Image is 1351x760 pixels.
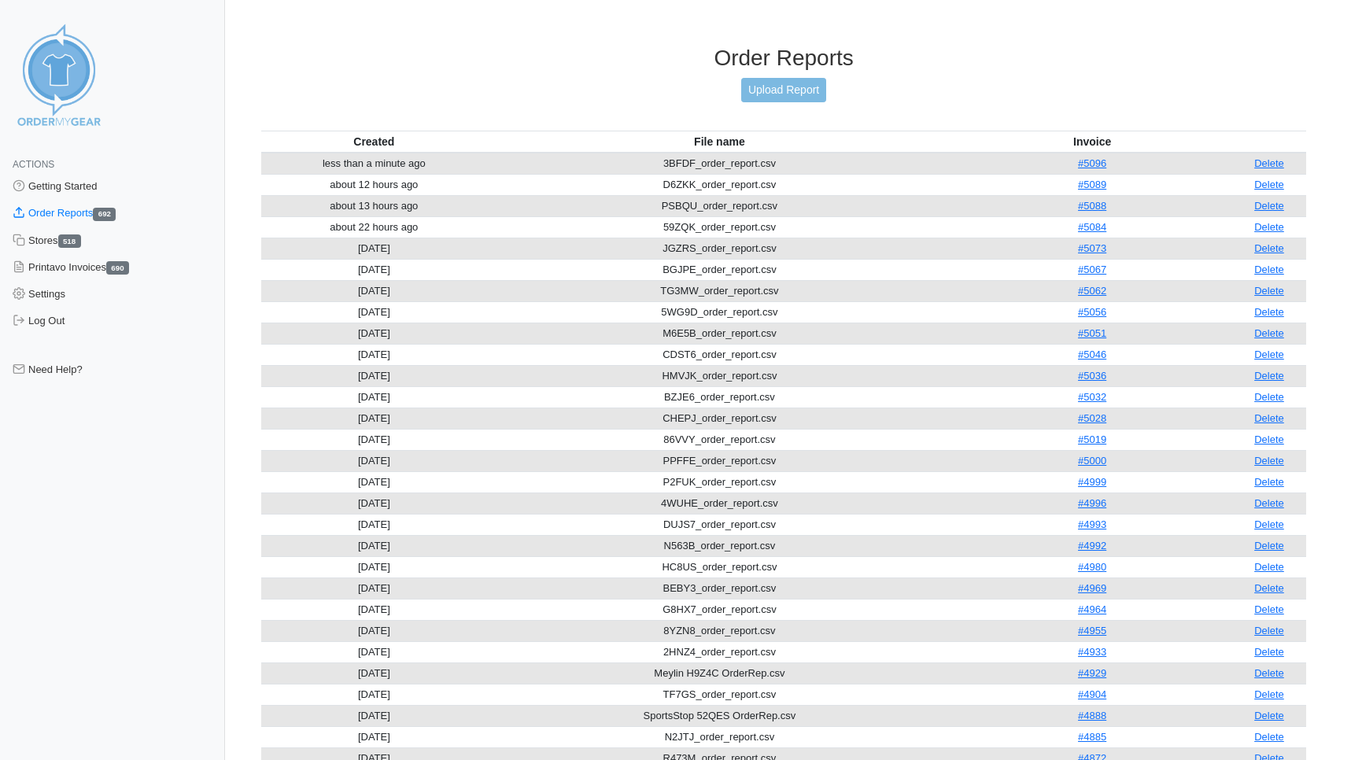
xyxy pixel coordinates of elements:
a: #4929 [1078,667,1106,679]
td: about 13 hours ago [261,195,486,216]
a: #4969 [1078,582,1106,594]
h3: Order Reports [261,45,1306,72]
td: [DATE] [261,641,486,662]
td: N563B_order_report.csv [487,535,953,556]
td: [DATE] [261,238,486,259]
td: BGJPE_order_report.csv [487,259,953,280]
a: #4904 [1078,688,1106,700]
td: [DATE] [261,429,486,450]
a: Delete [1254,327,1284,339]
a: Delete [1254,731,1284,743]
td: [DATE] [261,577,486,599]
td: BEBY3_order_report.csv [487,577,953,599]
a: Delete [1254,412,1284,424]
a: #5019 [1078,433,1106,445]
a: Upload Report [741,78,826,102]
a: #4992 [1078,540,1106,552]
td: 86VVY_order_report.csv [487,429,953,450]
td: [DATE] [261,301,486,323]
td: [DATE] [261,259,486,280]
td: HMVJK_order_report.csv [487,365,953,386]
a: Delete [1254,200,1284,212]
td: HC8US_order_report.csv [487,556,953,577]
td: about 12 hours ago [261,174,486,195]
a: Delete [1254,476,1284,488]
td: [DATE] [261,662,486,684]
td: [DATE] [261,726,486,747]
a: Delete [1254,455,1284,467]
span: 518 [58,234,81,248]
a: #5051 [1078,327,1106,339]
a: #4885 [1078,731,1106,743]
td: [DATE] [261,450,486,471]
td: CDST6_order_report.csv [487,344,953,365]
a: Delete [1254,582,1284,594]
th: Invoice [952,131,1232,153]
a: #5096 [1078,157,1106,169]
td: [DATE] [261,365,486,386]
a: #5067 [1078,264,1106,275]
a: Delete [1254,710,1284,721]
td: TF7GS_order_report.csv [487,684,953,705]
td: [DATE] [261,535,486,556]
td: [DATE] [261,620,486,641]
a: Delete [1254,242,1284,254]
a: #5073 [1078,242,1106,254]
th: Created [261,131,486,153]
a: Delete [1254,518,1284,530]
a: Delete [1254,603,1284,615]
td: 4WUHE_order_report.csv [487,493,953,514]
td: [DATE] [261,323,486,344]
a: #4964 [1078,603,1106,615]
td: [DATE] [261,471,486,493]
td: PPFFE_order_report.csv [487,450,953,471]
td: [DATE] [261,599,486,620]
a: Delete [1254,306,1284,318]
td: [DATE] [261,514,486,535]
a: Delete [1254,625,1284,636]
a: #5046 [1078,349,1106,360]
a: #4933 [1078,646,1106,658]
a: #5088 [1078,200,1106,212]
a: #5062 [1078,285,1106,297]
td: N2JTJ_order_report.csv [487,726,953,747]
span: Actions [13,159,54,170]
a: #5028 [1078,412,1106,424]
td: D6ZKK_order_report.csv [487,174,953,195]
a: #4993 [1078,518,1106,530]
td: less than a minute ago [261,153,486,175]
td: 59ZQK_order_report.csv [487,216,953,238]
td: SportsStop 52QES OrderRep.csv [487,705,953,726]
a: Delete [1254,497,1284,509]
a: #5032 [1078,391,1106,403]
a: #5056 [1078,306,1106,318]
td: TG3MW_order_report.csv [487,280,953,301]
a: #5000 [1078,455,1106,467]
td: JGZRS_order_report.csv [487,238,953,259]
td: 5WG9D_order_report.csv [487,301,953,323]
a: Delete [1254,688,1284,700]
td: 3BFDF_order_report.csv [487,153,953,175]
td: 2HNZ4_order_report.csv [487,641,953,662]
a: Delete [1254,667,1284,679]
td: G8HX7_order_report.csv [487,599,953,620]
a: #4888 [1078,710,1106,721]
td: [DATE] [261,408,486,429]
td: [DATE] [261,386,486,408]
td: [DATE] [261,684,486,705]
td: [DATE] [261,705,486,726]
a: Delete [1254,561,1284,573]
a: #5084 [1078,221,1106,233]
a: #5089 [1078,179,1106,190]
a: #5036 [1078,370,1106,382]
td: 8YZN8_order_report.csv [487,620,953,641]
td: BZJE6_order_report.csv [487,386,953,408]
td: [DATE] [261,344,486,365]
a: Delete [1254,264,1284,275]
a: Delete [1254,540,1284,552]
a: Delete [1254,285,1284,297]
td: [DATE] [261,493,486,514]
td: about 22 hours ago [261,216,486,238]
a: Delete [1254,221,1284,233]
a: #4980 [1078,561,1106,573]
